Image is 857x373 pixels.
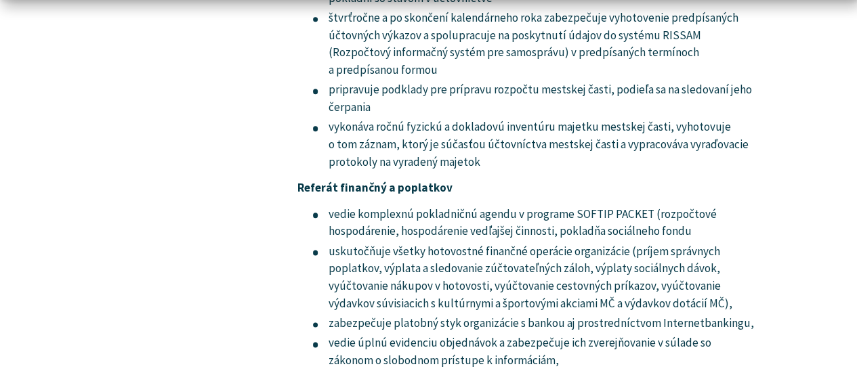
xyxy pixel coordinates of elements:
li: uskutočňuje všetky hotovostné finančné operácie organizácie (príjem správnych poplatkov, výplata ... [313,243,755,313]
strong: Referát finančný a poplatkov [297,180,453,195]
li: štvrťročne a po skončení kalendárneho roka zabezpečuje vyhotovenie predpísaných účtovných výkazov... [313,9,755,79]
li: zabezpečuje platobný styk organizácie s bankou aj prostredníctvom Internetbankingu, [313,315,755,332]
li: pripravuje podklady pre prípravu rozpočtu mestskej časti, podieľa sa na sledovaní jeho čerpania [313,81,755,116]
li: vykonáva ročnú fyzickú a dokladovú inventúru majetku mestskej časti, vyhotovuje o tom záznam, kto... [313,118,755,171]
li: vedie úplnú evidenciu objednávok a zabezpečuje ich zverejňovanie v súlade so zákonom o slobodnom ... [313,334,755,369]
li: vedie komplexnú pokladničnú agendu v programe SOFTIP PACKET (rozpočtové hospodárenie, hospodáreni... [313,206,755,240]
